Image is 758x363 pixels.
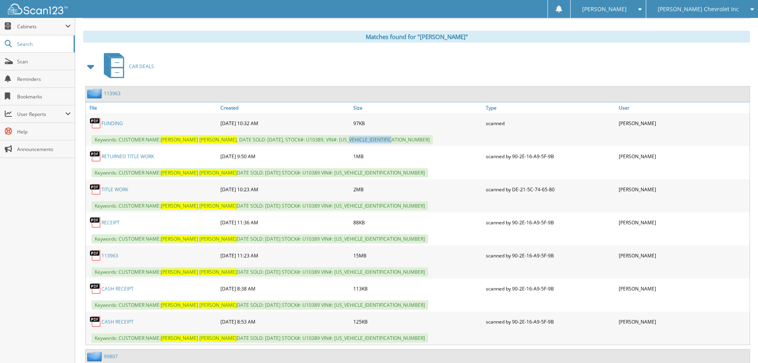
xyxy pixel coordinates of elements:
span: [PERSON_NAME] [161,335,198,341]
a: CAR DEALS [99,51,154,82]
div: scanned by 90-2E-16-A9-5F-9B [484,314,617,330]
div: Matches found for "[PERSON_NAME]" [83,31,750,43]
div: [PERSON_NAME] [617,148,750,164]
span: [PERSON_NAME] [199,136,237,143]
div: [DATE] 9:50 AM [218,148,351,164]
div: [PERSON_NAME] [617,181,750,197]
a: 99807 [104,353,118,360]
a: Type [484,102,617,113]
a: RECEIPT [101,219,120,226]
span: Keywords: CUSTOMER NAME: DATE SOLD: [DATE] STOCK#: U10389 VIN#: [US_VEHICLE_IDENTIFICATION_NUMBER] [92,267,428,277]
span: [PERSON_NAME] [199,335,237,341]
img: PDF.png [90,150,101,162]
a: CASH RECEIPT [101,285,134,292]
span: [PERSON_NAME] [161,169,198,176]
div: [PERSON_NAME] [617,314,750,330]
div: 2MB [351,181,484,197]
a: 113963 [104,90,121,97]
img: folder2.png [87,351,104,361]
a: Created [218,102,351,113]
img: PDF.png [90,249,101,261]
div: 88KB [351,214,484,230]
img: PDF.png [90,183,101,195]
span: User Reports [17,111,65,118]
a: RETURNED TITLE WORK [101,153,154,160]
img: PDF.png [90,216,101,228]
img: scan123-logo-white.svg [8,4,68,14]
img: PDF.png [90,316,101,328]
div: scanned by 90-2E-16-A9-5F-9B [484,247,617,263]
div: [DATE] 11:36 AM [218,214,351,230]
span: Scan [17,58,71,65]
a: TITLE WORK [101,186,128,193]
img: PDF.png [90,117,101,129]
span: Bookmarks [17,93,71,100]
span: [PERSON_NAME] [199,269,237,275]
div: 113KB [351,281,484,296]
iframe: Chat Widget [718,325,758,363]
span: Keywords: CUSTOMER NAME: DATE SOLD: [DATE] STOCK#: U10389 VIN#: [US_VEHICLE_IDENTIFICATION_NUMBER] [92,168,428,177]
div: scanned by 90-2E-16-A9-5F-9B [484,214,617,230]
div: [DATE] 10:32 AM [218,115,351,131]
div: scanned by 90-2E-16-A9-5F-9B [484,281,617,296]
div: [DATE] 8:38 AM [218,281,351,296]
a: CASH RECEIPT [101,318,134,325]
span: [PERSON_NAME] Chevrolet Inc [658,7,739,12]
div: [DATE] 11:23 AM [218,247,351,263]
span: Keywords: CUSTOMER NAME: DATE SOLD: [DATE] STOCK#: U10389 VIN#: [US_VEHICLE_IDENTIFICATION_NUMBER] [92,334,428,343]
span: Keywords: CUSTOMER NAME: DATE SOLD: [DATE] STOCK#: U10389 VIN#: [US_VEHICLE_IDENTIFICATION_NUMBER] [92,201,428,210]
span: [PERSON_NAME] [199,202,237,209]
div: scanned [484,115,617,131]
span: Search [17,41,70,47]
div: scanned by 90-2E-16-A9-5F-9B [484,148,617,164]
span: [PERSON_NAME] [199,169,237,176]
img: PDF.png [90,283,101,294]
span: [PERSON_NAME] [161,235,198,242]
div: [PERSON_NAME] [617,247,750,263]
div: [PERSON_NAME] [617,214,750,230]
a: User [617,102,750,113]
a: Size [351,102,484,113]
span: Announcements [17,146,71,153]
span: [PERSON_NAME] [161,269,198,275]
div: 125KB [351,314,484,330]
span: Keywords: CUSTOMER NAME: , DATE SOLD: [DATE], STOCK#: U10389, VIN#: [US_VEHICLE_IDENTIFICATION_NU... [92,135,433,144]
span: [PERSON_NAME] [161,202,198,209]
div: 15MB [351,247,484,263]
a: FUNDING [101,120,123,127]
span: Keywords: CUSTOMER NAME: DATE SOLD: [DATE] STOCK#: U10389 VIN#: [US_VEHICLE_IDENTIFICATION_NUMBER] [92,234,428,243]
div: [PERSON_NAME] [617,281,750,296]
span: CAR DEALS [129,63,154,70]
span: Reminders [17,76,71,82]
div: scanned by DE-21-5C-74-65-80 [484,181,617,197]
div: [DATE] 10:23 AM [218,181,351,197]
div: [PERSON_NAME] [617,115,750,131]
span: Keywords: CUSTOMER NAME: DATE SOLD: [DATE] STOCK#: U10389 VIN#: [US_VEHICLE_IDENTIFICATION_NUMBER] [92,300,428,310]
span: [PERSON_NAME] [161,136,198,143]
span: [PERSON_NAME] [199,235,237,242]
img: folder2.png [87,88,104,98]
span: Help [17,128,71,135]
span: Cabinets [17,23,65,30]
div: 1MB [351,148,484,164]
div: [DATE] 8:53 AM [218,314,351,330]
span: [PERSON_NAME] [161,302,198,308]
span: [PERSON_NAME] [199,302,237,308]
a: File [86,102,218,113]
a: 113963 [101,252,118,259]
div: 97KB [351,115,484,131]
span: [PERSON_NAME] [582,7,627,12]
